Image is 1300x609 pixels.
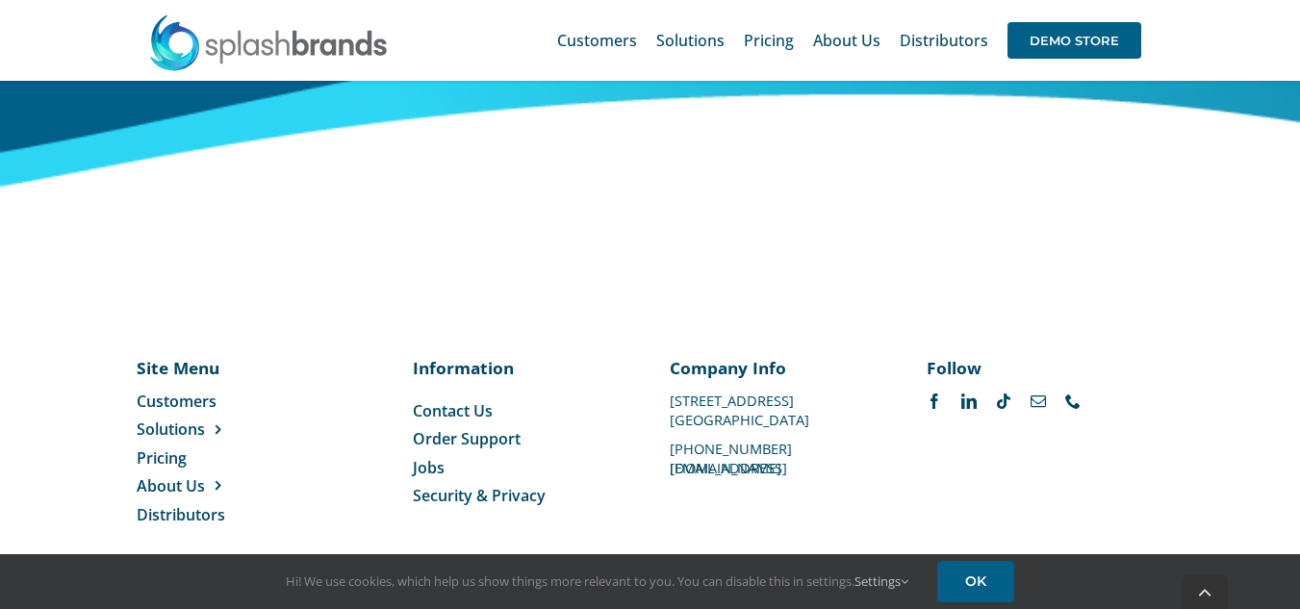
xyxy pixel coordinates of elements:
[744,33,794,48] span: Pricing
[137,504,225,525] span: Distributors
[854,572,908,590] a: Settings
[137,356,275,379] p: Site Menu
[413,400,630,507] nav: Menu
[813,33,880,48] span: About Us
[413,428,630,449] a: Order Support
[927,356,1144,379] p: Follow
[137,391,217,412] span: Customers
[137,391,275,412] a: Customers
[557,10,637,71] a: Customers
[900,33,988,48] span: Distributors
[937,561,1014,602] a: OK
[413,400,630,421] a: Contact Us
[1031,393,1046,409] a: mail
[557,33,637,48] span: Customers
[413,428,521,449] span: Order Support
[413,400,493,421] span: Contact Us
[670,356,887,379] p: Company Info
[1065,393,1081,409] a: phone
[961,393,977,409] a: linkedin
[137,447,275,469] a: Pricing
[286,572,908,590] span: Hi! We use cookies, which help us show things more relevant to you. You can disable this in setti...
[137,419,205,440] span: Solutions
[413,356,630,379] p: Information
[413,485,546,506] span: Security & Privacy
[900,10,988,71] a: Distributors
[137,391,275,525] nav: Menu
[148,13,389,71] img: SplashBrands.com Logo
[137,419,275,440] a: Solutions
[137,504,275,525] a: Distributors
[656,33,725,48] span: Solutions
[137,475,205,496] span: About Us
[137,447,187,469] span: Pricing
[1007,22,1141,59] span: DEMO STORE
[413,457,630,478] a: Jobs
[413,485,630,506] a: Security & Privacy
[413,457,445,478] span: Jobs
[927,393,942,409] a: facebook
[1007,10,1141,71] a: DEMO STORE
[996,393,1011,409] a: tiktok
[557,10,1141,71] nav: Main Menu Sticky
[137,475,275,496] a: About Us
[744,10,794,71] a: Pricing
